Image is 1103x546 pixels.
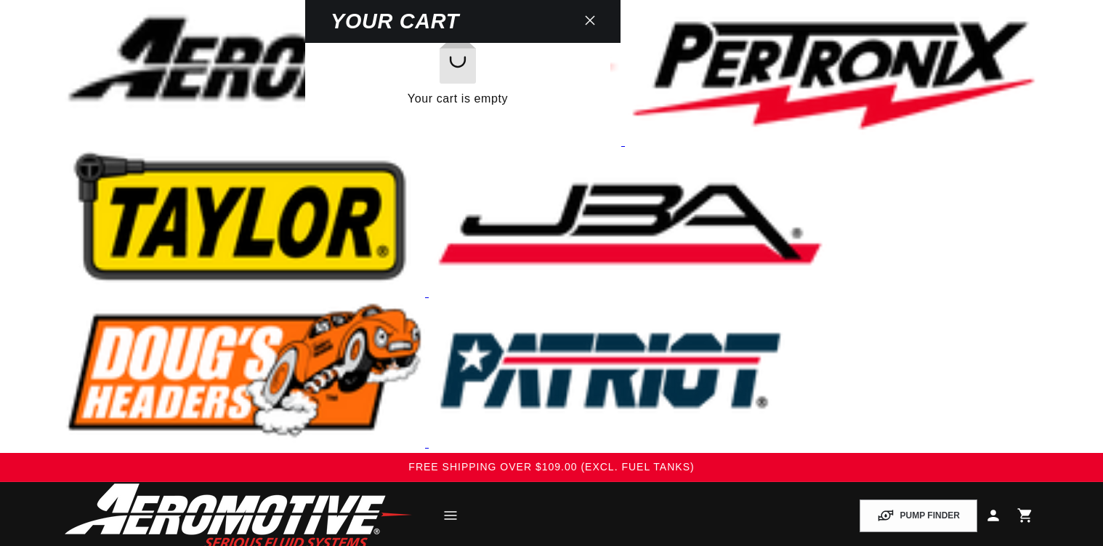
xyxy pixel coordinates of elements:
[860,499,977,532] button: PUMP FINDER
[408,461,694,473] span: FREE SHIPPING OVER $109.00 (EXCL. FUEL TANKS)
[316,12,459,31] h2: Your cart
[435,506,466,525] summary: Menu
[316,89,599,108] h2: Your cart is empty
